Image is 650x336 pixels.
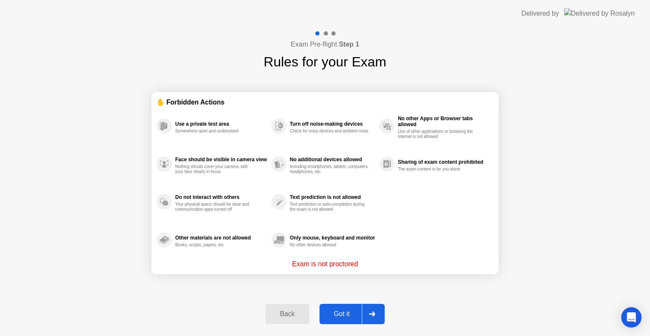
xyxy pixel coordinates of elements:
div: Turn off noise-making devices [290,121,375,127]
div: Text prediction or auto-completion during the exam is not allowed [290,202,370,212]
img: Delivered by Rosalyn [564,8,635,18]
div: Nothing should cover your camera, with your face clearly in focus [175,164,255,174]
div: Books, scripts, papers, etc [175,242,255,248]
h4: Exam Pre-flight: [291,39,359,50]
div: Got it [322,310,362,318]
div: Use of other applications or browsing the internet is not allowed [398,129,478,139]
div: Sharing of exam content prohibited [398,159,489,165]
div: Delivered by [521,8,559,19]
div: Somewhere quiet and undisturbed [175,129,255,134]
div: Do not interact with others [175,194,267,200]
p: Exam is not proctored [292,259,358,269]
div: Use a private test area [175,121,267,127]
div: Check for noisy devices and ambient noise [290,129,370,134]
h1: Rules for your Exam [264,52,386,72]
div: Face should be visible in camera view [175,157,267,162]
div: No other Apps or Browser tabs allowed [398,116,489,127]
div: ✋ Forbidden Actions [157,97,493,107]
div: Text prediction is not allowed [290,194,375,200]
div: Including smartphones, tablets, computers, headphones, etc. [290,164,370,174]
div: Your physical space should be clear and communication apps turned off [175,202,255,212]
div: The exam content is for you alone [398,167,478,172]
div: Only mouse, keyboard and monitor [290,235,375,241]
div: Back [268,310,306,318]
b: Step 1 [339,41,359,48]
div: Open Intercom Messenger [621,307,642,328]
div: No other devices allowed [290,242,370,248]
div: No additional devices allowed [290,157,375,162]
div: Other materials are not allowed [175,235,267,241]
button: Got it [319,304,385,324]
button: Back [265,304,309,324]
